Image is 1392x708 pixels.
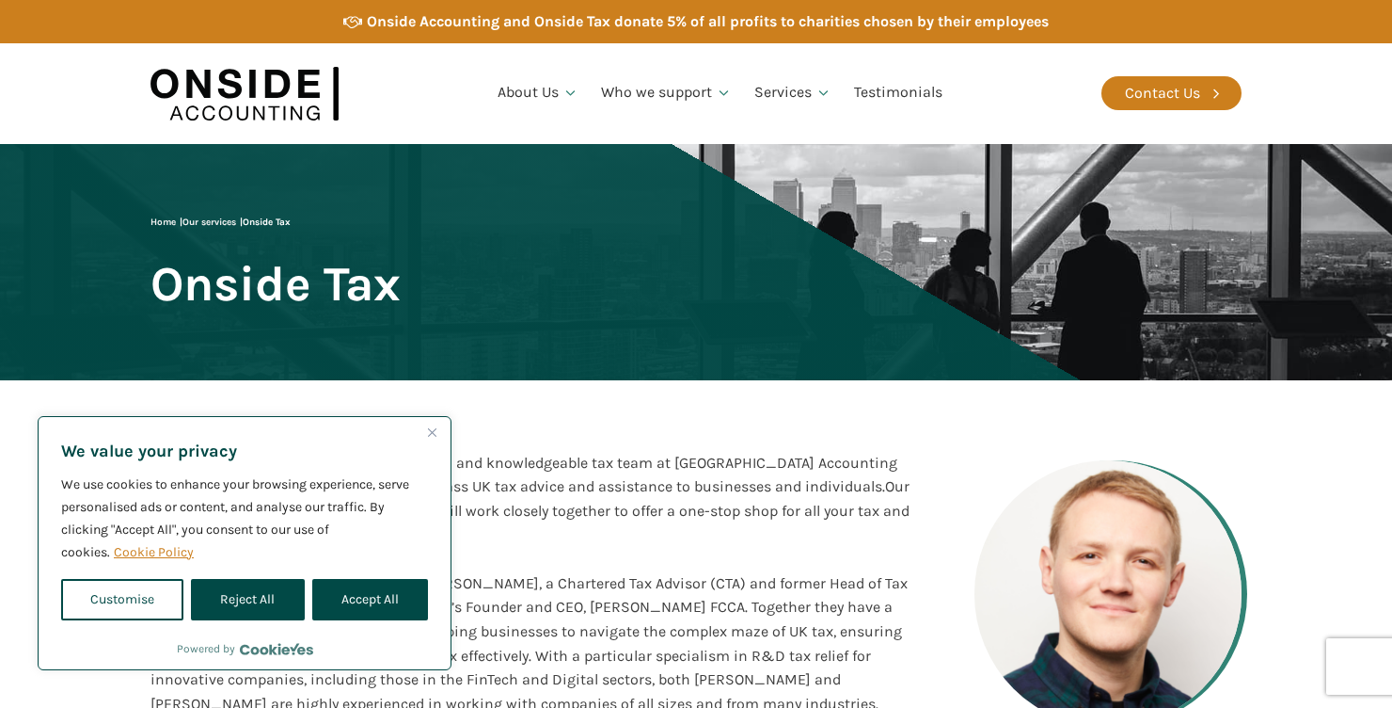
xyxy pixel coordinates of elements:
a: Cookie Policy [113,543,195,561]
a: Who we support [590,61,743,125]
a: Testimonials [843,61,954,125]
a: Contact Us [1101,76,1242,110]
img: Close [428,428,436,437]
img: Onside Accounting [150,57,339,130]
p: We use cookies to enhance your browsing experience, serve personalised ads or content, and analys... [61,474,428,564]
a: Services [743,61,843,125]
span: | | [150,217,291,228]
span: Onside Tax [150,258,401,310]
button: Accept All [312,579,428,620]
div: Powered by [177,639,313,658]
a: Home [150,217,176,228]
button: Customise [61,579,183,620]
div: Onside Tax developed out of our experienced and knowledgeable tax team at [GEOGRAPHIC_DATA] Accou... [150,451,914,547]
span: Onside Tax [243,217,291,228]
button: Close [420,421,443,443]
a: About Us [486,61,590,125]
div: Contact Us [1125,81,1200,105]
button: Reject All [191,579,304,620]
div: We value your privacy [38,416,451,670]
div: Onside Accounting and Onside Tax donate 5% of all profits to charities chosen by their employees [367,9,1049,34]
p: We value your privacy [61,440,428,462]
span: Our Onside Tax and Onside Accounting teams will work closely together to offer a one-stop shop fo... [150,477,910,543]
a: Our services [182,217,236,228]
a: Visit CookieYes website [240,643,313,655]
